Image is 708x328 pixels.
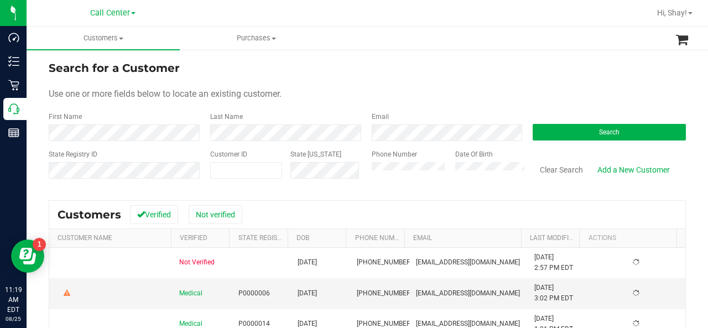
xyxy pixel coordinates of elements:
[372,112,389,122] label: Email
[27,33,180,43] span: Customers
[5,315,22,323] p: 08/25
[290,149,341,159] label: State [US_STATE]
[455,149,493,159] label: Date Of Birth
[33,238,46,251] iframe: Resource center unread badge
[210,149,247,159] label: Customer ID
[11,240,44,273] iframe: Resource center
[62,288,72,299] div: Warning - Level 2
[49,112,82,122] label: First Name
[357,288,412,299] span: [PHONE_NUMBER]
[130,205,178,224] button: Verified
[49,149,97,159] label: State Registry ID
[27,27,180,50] a: Customers
[8,56,19,67] inline-svg: Inventory
[296,234,309,242] a: DOB
[180,33,332,43] span: Purchases
[8,127,19,138] inline-svg: Reports
[530,234,577,242] a: Last Modified
[416,288,520,299] span: [EMAIL_ADDRESS][DOMAIN_NAME]
[58,208,121,221] span: Customers
[657,8,687,17] span: Hi, Shay!
[534,252,573,273] span: [DATE] 2:57 PM EDT
[533,160,590,179] button: Clear Search
[298,257,317,268] span: [DATE]
[179,257,215,268] span: Not Verified
[599,128,619,136] span: Search
[90,8,130,18] span: Call Center
[589,234,673,242] div: Actions
[238,234,296,242] a: State Registry Id
[357,257,412,268] span: [PHONE_NUMBER]
[58,234,112,242] a: Customer Name
[298,288,317,299] span: [DATE]
[5,285,22,315] p: 11:19 AM EDT
[534,283,573,304] span: [DATE] 3:02 PM EDT
[533,124,686,140] button: Search
[180,27,333,50] a: Purchases
[590,160,677,179] a: Add a New Customer
[8,32,19,43] inline-svg: Dashboard
[8,103,19,114] inline-svg: Call Center
[372,149,417,159] label: Phone Number
[49,61,180,75] span: Search for a Customer
[355,234,406,242] a: Phone Number
[189,205,242,224] button: Not verified
[179,288,202,299] span: Medical
[180,234,207,242] a: Verified
[49,88,282,99] span: Use one or more fields below to locate an existing customer.
[413,234,432,242] a: Email
[416,257,520,268] span: [EMAIL_ADDRESS][DOMAIN_NAME]
[8,80,19,91] inline-svg: Retail
[238,288,270,299] span: P0000006
[210,112,243,122] label: Last Name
